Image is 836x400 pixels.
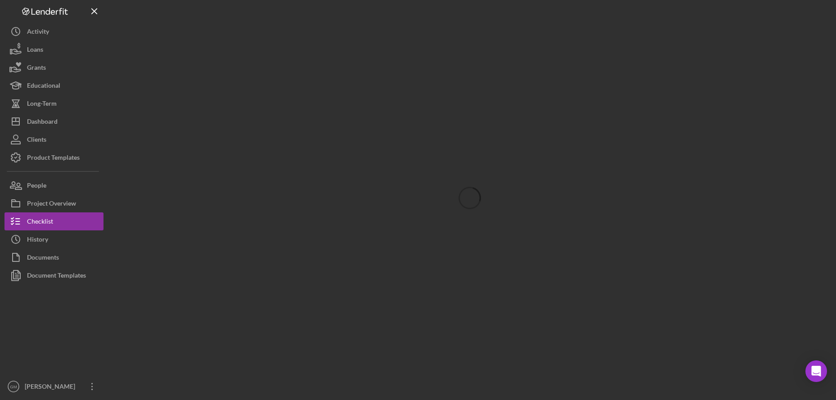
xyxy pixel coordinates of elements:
div: People [27,176,46,197]
button: Documents [4,248,103,266]
button: Loans [4,40,103,58]
div: Open Intercom Messenger [805,360,827,382]
button: Activity [4,22,103,40]
div: Clients [27,130,46,151]
div: Activity [27,22,49,43]
button: GM[PERSON_NAME] [4,378,103,396]
button: Product Templates [4,148,103,166]
button: Grants [4,58,103,76]
button: History [4,230,103,248]
button: Educational [4,76,103,94]
text: GM [10,384,17,389]
div: Checklist [27,212,53,233]
div: Educational [27,76,60,97]
div: Documents [27,248,59,269]
div: Long-Term [27,94,57,115]
button: Checklist [4,212,103,230]
div: [PERSON_NAME] [22,378,81,398]
div: Project Overview [27,194,76,215]
div: Grants [27,58,46,79]
div: Loans [27,40,43,61]
div: Document Templates [27,266,86,287]
div: History [27,230,48,251]
button: Document Templates [4,266,103,284]
div: Product Templates [27,148,80,169]
button: Dashboard [4,112,103,130]
button: Project Overview [4,194,103,212]
button: Long-Term [4,94,103,112]
button: People [4,176,103,194]
div: Dashboard [27,112,58,133]
button: Clients [4,130,103,148]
